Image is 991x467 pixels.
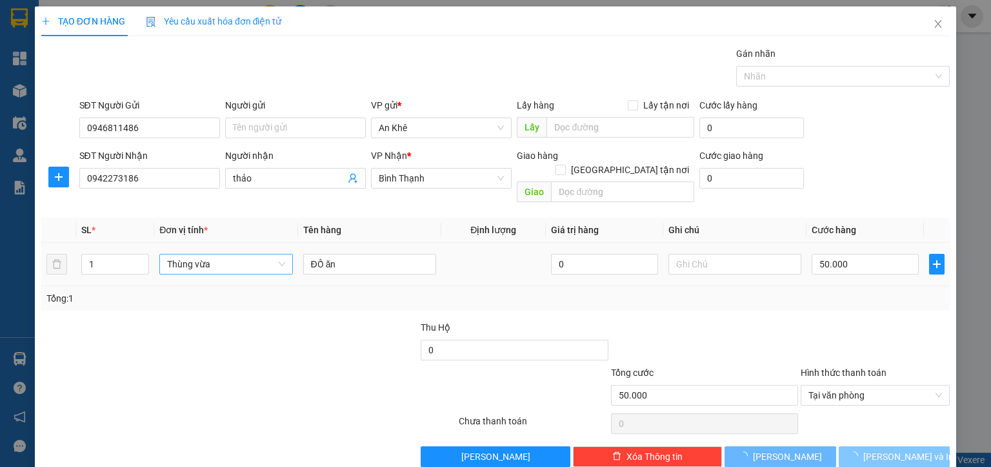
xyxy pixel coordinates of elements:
span: Tên hàng [303,225,341,235]
span: Giao [517,182,551,202]
span: loading [739,451,753,461]
span: Tổng cước [611,368,654,378]
span: user-add [348,173,358,183]
span: loading [849,451,863,461]
div: Người nhận [225,149,366,163]
span: [PERSON_NAME] và In [863,450,954,464]
span: SL [81,225,92,235]
span: Lấy hàng [517,100,554,110]
div: VP gửi [371,98,512,112]
input: Dọc đường [551,182,694,202]
span: Thùng vừa [167,254,285,274]
input: Cước giao hàng [699,168,804,189]
label: Gán nhãn [736,48,776,59]
span: plus [49,172,68,182]
input: Ghi Chú [668,254,801,275]
span: TẠO ĐƠN HÀNG [41,16,125,26]
span: An Khê [379,118,504,138]
label: Hình thức thanh toán [801,368,886,378]
span: Cước hàng [812,225,856,235]
span: Lấy [517,117,546,138]
span: Lấy tận nơi [638,98,694,112]
button: Close [920,6,956,43]
img: icon [146,17,156,27]
span: Giá trị hàng [551,225,599,235]
span: plus [930,259,944,269]
span: [PERSON_NAME] [753,450,822,464]
span: Đơn vị tính [159,225,208,235]
th: Ghi chú [663,218,806,243]
span: [PERSON_NAME] [461,450,530,464]
span: VP Nhận [371,150,407,161]
span: close [933,19,943,29]
input: Cước lấy hàng [699,118,804,138]
input: Dọc đường [546,117,694,138]
label: Cước lấy hàng [699,100,757,110]
span: Yêu cầu xuất hóa đơn điện tử [146,16,282,26]
input: 0 [551,254,658,275]
span: Bình Thạnh [379,169,504,188]
span: Thu Hộ [421,322,450,333]
span: Định lượng [470,225,516,235]
div: SĐT Người Gửi [79,98,220,112]
span: Xóa Thông tin [626,450,683,464]
button: [PERSON_NAME] [421,446,570,467]
span: Giao hàng [517,150,558,161]
button: plus [929,254,945,275]
button: deleteXóa Thông tin [573,446,722,467]
input: VD: Bàn, Ghế [303,254,436,275]
span: plus [41,17,50,26]
div: Chưa thanh toán [457,414,609,437]
div: Người gửi [225,98,366,112]
button: plus [48,167,69,187]
span: delete [612,451,621,462]
span: Tại văn phòng [808,386,942,405]
button: [PERSON_NAME] và In [839,446,950,467]
div: Tổng: 1 [46,291,383,306]
button: delete [46,254,67,275]
span: [GEOGRAPHIC_DATA] tận nơi [566,163,694,177]
label: Cước giao hàng [699,150,763,161]
button: [PERSON_NAME] [725,446,836,467]
div: SĐT Người Nhận [79,149,220,163]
